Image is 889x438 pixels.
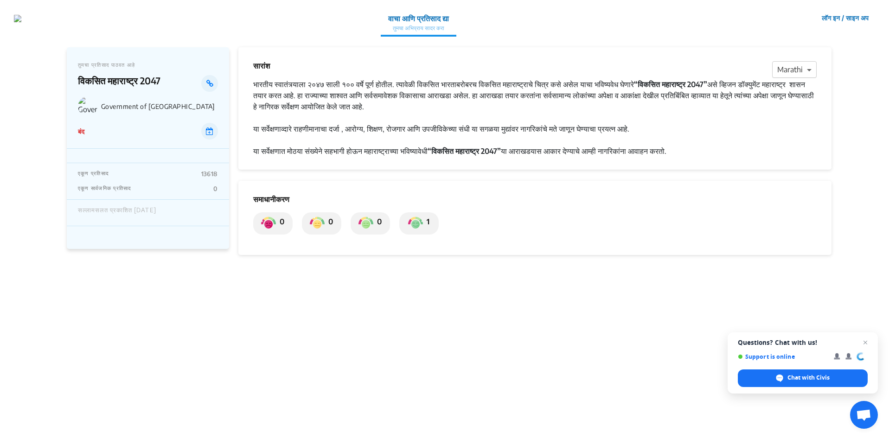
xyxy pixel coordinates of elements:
[634,80,707,89] strong: “विकसित महाराष्ट्र 2047”
[261,216,276,231] img: private_dissatisfied.png
[78,75,202,92] p: विकसित महाराष्ट्र 2047
[373,216,382,231] p: 0
[738,339,868,346] span: Questions? Chat with us!
[860,337,871,348] span: Close chat
[14,15,21,22] img: 7907nfqetxyivg6ubhai9kg9bhzr
[310,216,325,231] img: private_somewhat_dissatisfied.png
[816,11,875,25] button: लॉग इन / साइन अप
[787,374,830,382] span: Chat with Civis
[213,185,217,192] p: 0
[738,369,868,387] div: Chat with Civis
[78,185,132,192] p: एकूण सार्वजनिक प्रतिसाद
[388,24,449,32] p: तुमचा अभिप्राय सादर करा
[388,13,449,24] p: वाचा आणि प्रतिसाद द्या
[358,216,373,231] img: private_somewhat_satisfied.png
[78,62,218,68] p: तुमचा प्रतिसाद पाठवत आहे
[253,60,270,71] p: सारांश
[253,146,817,157] div: या सर्वेक्षणात मोठया संख्येने सहभागी होऊन महाराष्ट्राच्या भविष्यावेधी या आराखडयास आकार देण्याचे आ...
[738,353,827,360] span: Support is online
[408,216,423,231] img: private_satisfied.png
[78,170,109,178] p: एकूण प्रतिसाद
[78,127,84,136] p: बंद
[78,207,156,219] div: सल्लामसलत प्रकाशित [DATE]
[325,216,333,231] p: 0
[253,79,817,112] div: भारतीय स्वातंत्र्याला २०४७ साली १०० वर्षे पूर्ण होतील. त्यावेळी विकसित भारताबरोबरच विकसित महाराष्...
[201,170,218,178] p: 13618
[276,216,284,231] p: 0
[428,146,501,156] strong: “विकसित महाराष्ट्र 2047”
[78,96,97,116] img: Government of Maharashtra logo
[253,123,817,134] div: या सर्वेक्षणाव्दारे राहणीमानाचा दर्जा , आरोग्य, शिक्षण, रोजगार आणि उपजीविकेच्या संधी या सगळया मुद...
[101,102,218,110] p: Government of [GEOGRAPHIC_DATA]
[850,401,878,429] div: Open chat
[423,216,429,231] p: 1
[253,194,817,205] p: समाधानीकरण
